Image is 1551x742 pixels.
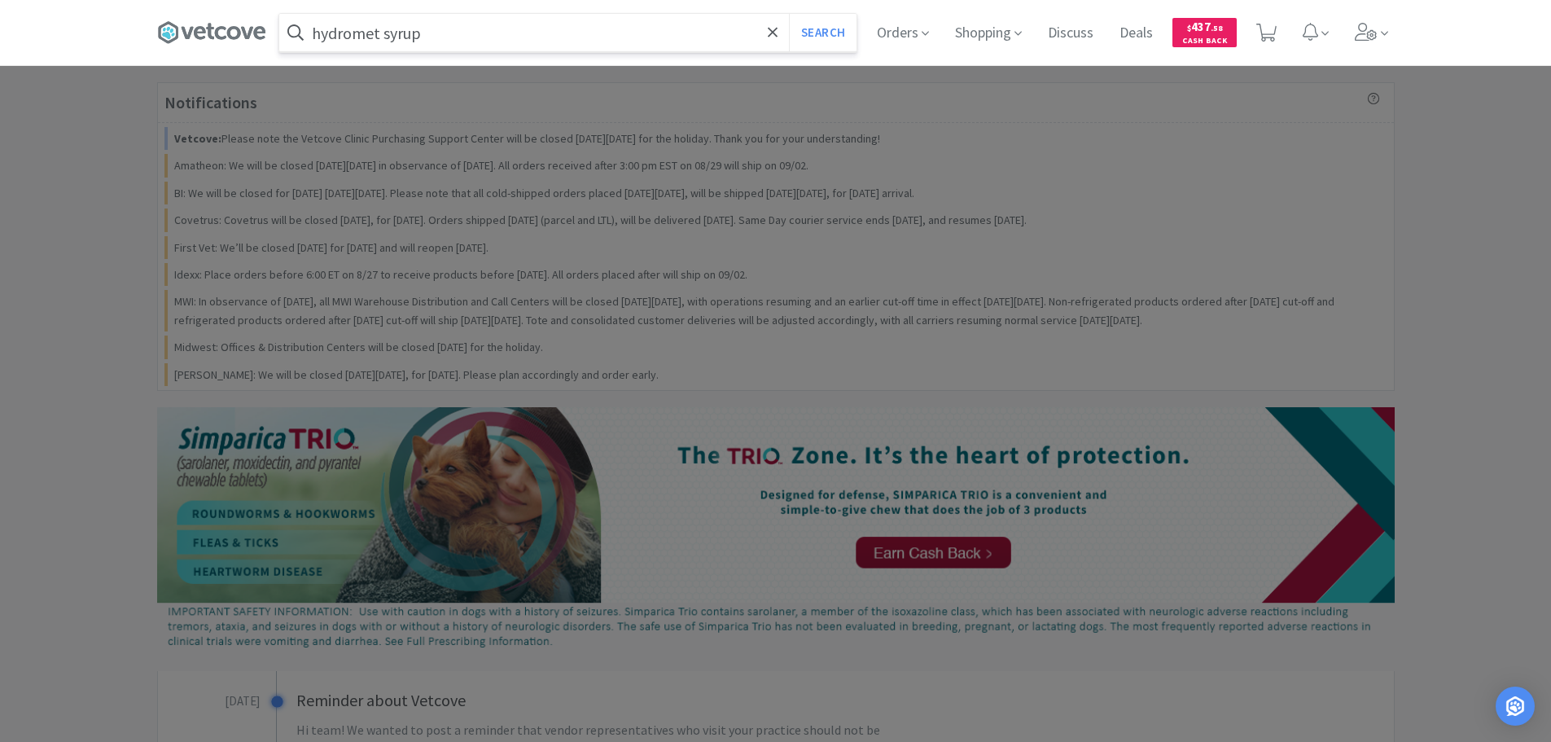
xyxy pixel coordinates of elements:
div: Open Intercom Messenger [1496,687,1535,726]
a: $437.58Cash Back [1172,11,1237,55]
input: Search by item, sku, manufacturer, ingredient, size... [279,14,857,51]
span: Cash Back [1182,37,1227,47]
a: Deals [1113,26,1159,41]
span: 437 [1187,19,1223,34]
button: Search [789,14,857,51]
a: Discuss [1041,26,1100,41]
span: $ [1187,23,1191,33]
span: . 58 [1211,23,1223,33]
